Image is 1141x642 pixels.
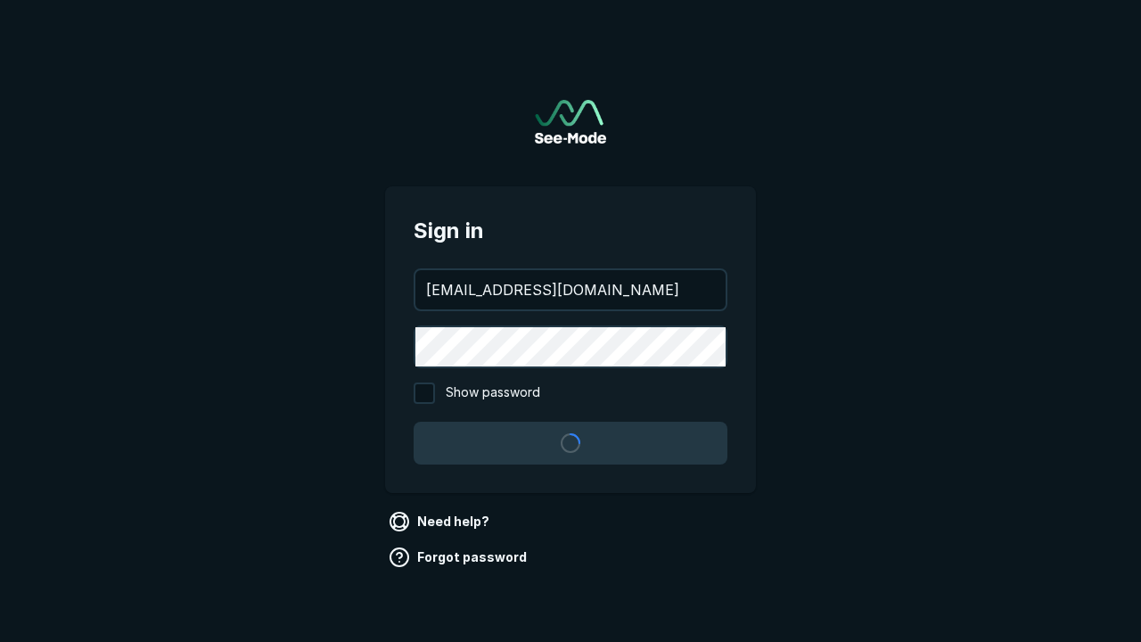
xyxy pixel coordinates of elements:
img: See-Mode Logo [535,100,606,144]
a: Go to sign in [535,100,606,144]
a: Forgot password [385,543,534,572]
span: Show password [446,383,540,404]
span: Sign in [414,215,727,247]
a: Need help? [385,507,497,536]
input: your@email.com [415,270,726,309]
